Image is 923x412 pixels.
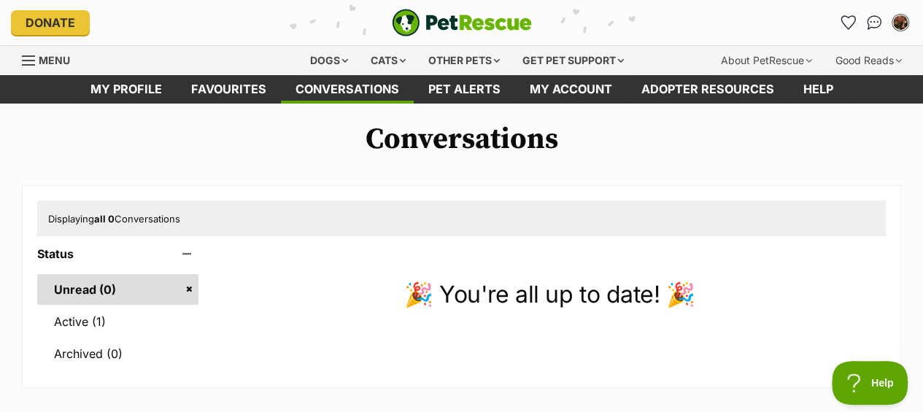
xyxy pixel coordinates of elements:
img: chat-41dd97257d64d25036548639549fe6c8038ab92f7586957e7f3b1b290dea8141.svg [867,15,882,30]
span: Displaying Conversations [48,213,180,225]
span: Menu [39,54,70,66]
div: About PetRescue [711,46,822,75]
strong: all 0 [94,213,115,225]
img: Jacquelyn Cullen profile pic [893,15,908,30]
div: Cats [360,46,416,75]
a: PetRescue [392,9,532,36]
div: Other pets [418,46,510,75]
button: My account [889,11,912,34]
a: Adopter resources [627,75,789,104]
a: Active (1) [37,306,198,337]
ul: Account quick links [836,11,912,34]
a: Favourites [836,11,860,34]
div: Get pet support [512,46,634,75]
a: Menu [22,46,80,72]
a: Unread (0) [37,274,198,305]
header: Status [37,247,198,260]
a: My account [515,75,627,104]
a: My profile [76,75,177,104]
div: Dogs [300,46,358,75]
a: Archived (0) [37,338,198,369]
a: Donate [11,10,90,35]
a: conversations [281,75,414,104]
div: Good Reads [825,46,912,75]
a: Pet alerts [414,75,515,104]
a: Favourites [177,75,281,104]
p: 🎉 You're all up to date! 🎉 [213,277,886,312]
a: Help [789,75,848,104]
img: logo-e224e6f780fb5917bec1dbf3a21bbac754714ae5b6737aabdf751b685950b380.svg [392,9,532,36]
a: Conversations [862,11,886,34]
iframe: Help Scout Beacon - Open [832,361,908,405]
